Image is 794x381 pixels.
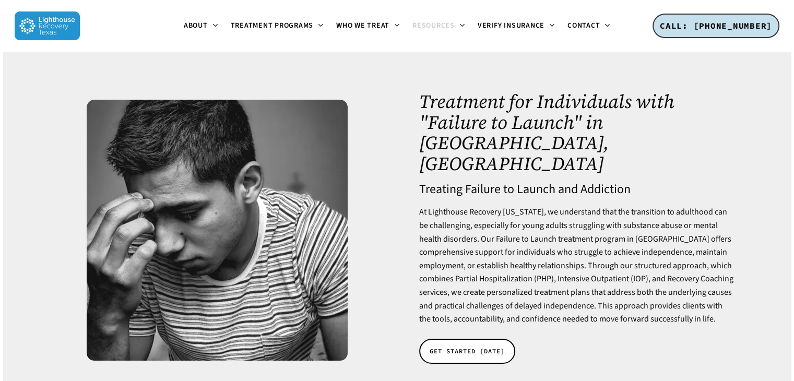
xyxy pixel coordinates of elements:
a: GET STARTED [DATE] [419,339,515,364]
span: Verify Insurance [478,20,544,31]
a: IOP [633,273,646,284]
h4: Treating Failure to Launch and Addiction [419,183,735,196]
span: Treatment Programs [231,20,314,31]
a: Contact [561,22,617,30]
img: Lighthouse Recovery Texas [15,11,80,40]
span: Resources [412,20,455,31]
a: Who We Treat [330,22,406,30]
span: Contact [567,20,600,31]
a: CALL: [PHONE_NUMBER] [653,14,779,39]
img: A vertical shot of an upset young male in grayscale [87,100,348,361]
span: About [184,20,208,31]
span: CALL: [PHONE_NUMBER] [660,20,772,31]
p: At Lighthouse Recovery [US_STATE], we understand that the transition to adulthood can be challeng... [419,206,735,326]
a: Resources [406,22,471,30]
a: PHP [537,273,551,284]
span: Who We Treat [336,20,389,31]
a: Verify Insurance [471,22,561,30]
a: Treatment Programs [224,22,330,30]
span: GET STARTED [DATE] [430,346,505,356]
a: About [177,22,224,30]
h1: Treatment for Individuals with "Failure to Launch" in [GEOGRAPHIC_DATA], [GEOGRAPHIC_DATA] [419,91,735,174]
